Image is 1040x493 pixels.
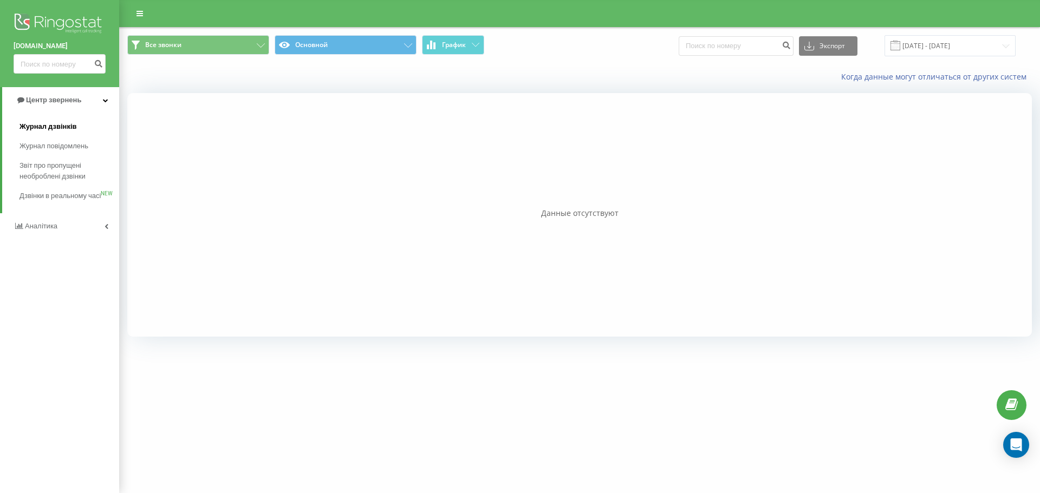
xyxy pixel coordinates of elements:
[799,36,857,56] button: Экспорт
[14,11,106,38] img: Ringostat logo
[442,41,466,49] span: График
[19,136,119,156] a: Журнал повідомлень
[19,160,114,182] span: Звіт про пропущені необроблені дзвінки
[2,87,119,113] a: Центр звернень
[19,186,119,206] a: Дзвінки в реальному часіNEW
[14,54,106,74] input: Поиск по номеру
[19,121,77,132] span: Журнал дзвінків
[422,35,484,55] button: График
[1003,432,1029,458] div: Open Intercom Messenger
[275,35,417,55] button: Основной
[145,41,181,49] span: Все звонки
[127,208,1032,219] div: Данные отсутствуют
[25,222,57,230] span: Аналiтика
[19,156,119,186] a: Звіт про пропущені необроблені дзвінки
[19,117,119,136] a: Журнал дзвінків
[19,141,88,152] span: Журнал повідомлень
[14,41,106,51] a: [DOMAIN_NAME]
[679,36,794,56] input: Поиск по номеру
[841,71,1032,82] a: Когда данные могут отличаться от других систем
[26,96,81,104] span: Центр звернень
[127,35,269,55] button: Все звонки
[19,190,101,201] span: Дзвінки в реальному часі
